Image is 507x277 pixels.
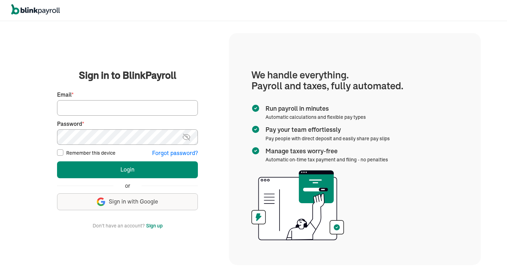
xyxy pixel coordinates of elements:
img: eye [182,133,191,141]
img: google [97,198,105,206]
img: checkmark [251,147,260,155]
span: Run payroll in minutes [265,104,363,113]
input: Your email address [57,100,198,116]
span: Pay people with direct deposit and easily share pay slips [265,135,390,142]
img: logo [11,4,60,15]
img: checkmark [251,104,260,112]
span: Manage taxes worry-free [265,147,385,156]
label: Email [57,91,198,99]
button: Sign up [146,221,163,230]
img: checkmark [251,125,260,134]
button: Forgot password? [152,149,198,157]
span: Pay your team effortlessly [265,125,387,134]
button: Sign in with Google [57,193,198,210]
label: Remember this device [66,149,115,156]
span: Sign in with Google [109,198,158,206]
img: illustration [251,168,344,243]
span: Automatic calculations and flexible pay types [265,114,366,120]
h1: We handle everything. Payroll and taxes, fully automated. [251,70,458,91]
label: Password [57,120,198,128]
span: Sign in to BlinkPayroll [79,68,176,82]
span: Automatic on-time tax payment and filing - no penalties [265,156,388,163]
span: Don't have an account? [93,221,145,230]
button: Login [57,161,198,178]
span: or [125,182,130,190]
